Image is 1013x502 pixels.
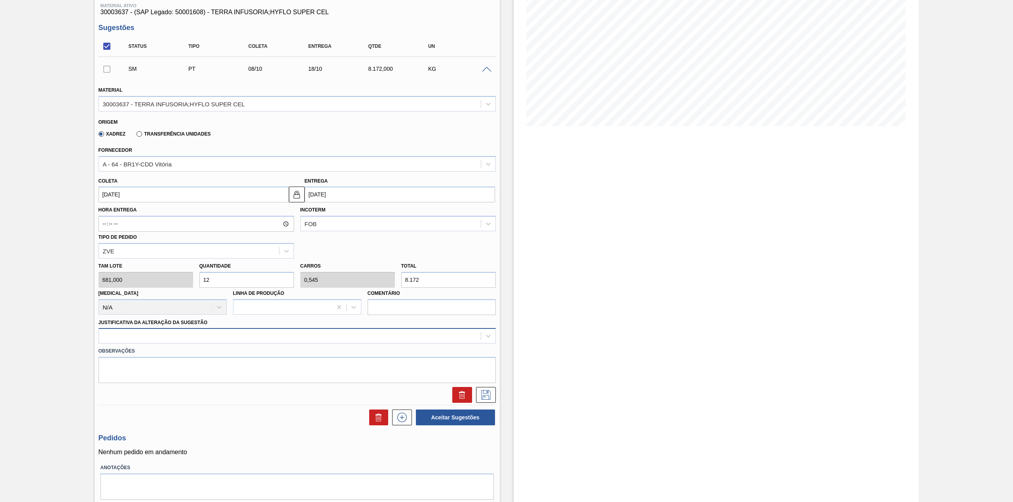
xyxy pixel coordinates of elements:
input: dd/mm/yyyy [305,187,495,202]
label: Anotações [101,462,494,474]
label: Total [401,263,417,269]
div: Excluir Sugestões [365,410,388,425]
label: Entrega [305,178,328,184]
label: Quantidade [199,263,231,269]
div: 18/10/2025 [306,66,375,72]
input: dd/mm/yyyy [99,187,289,202]
label: Comentário [368,288,496,299]
label: Observações [99,345,496,357]
div: FOB [305,221,317,227]
div: Qtde [366,43,434,49]
div: ZVE [103,247,114,254]
div: Aceitar Sugestões [412,409,496,426]
label: Origem [99,119,118,125]
label: Linha de Produção [233,291,285,296]
div: 30003637 - TERRA INFUSORIA;HYFLO SUPER CEL [103,100,245,107]
label: Tam lote [99,260,193,272]
label: [MEDICAL_DATA] [99,291,138,296]
label: Justificativa da Alteração da Sugestão [99,320,208,325]
div: Excluir Sugestão [448,387,472,403]
label: Incoterm [300,207,326,213]
span: Material ativo [101,3,494,8]
div: Coleta [246,43,315,49]
img: locked [292,190,302,199]
h3: Pedidos [99,434,496,442]
label: Fornecedor [99,147,132,153]
div: UN [426,43,495,49]
div: Tipo [186,43,255,49]
div: Salvar Sugestão [472,387,496,403]
label: Hora Entrega [99,204,294,216]
div: Sugestão Manual [127,66,195,72]
label: Tipo de pedido [99,234,137,240]
label: Transferência Unidades [137,131,211,137]
div: 8.172,000 [366,66,434,72]
label: Material [99,87,123,93]
p: Nenhum pedido em andamento [99,449,496,456]
div: Nova sugestão [388,410,412,425]
div: 08/10/2025 [246,66,315,72]
h3: Sugestões [99,24,496,32]
div: Entrega [306,43,375,49]
span: 30003637 - (SAP Legado: 50001608) - TERRA INFUSORIA;HYFLO SUPER CEL [101,9,494,16]
button: locked [289,187,305,202]
div: Pedido de Transferência [186,66,255,72]
label: Xadrez [99,131,126,137]
div: Status [127,43,195,49]
label: Carros [300,263,321,269]
div: A - 64 - BR1Y-CDD Vitória [103,160,172,167]
label: Coleta [99,178,118,184]
button: Aceitar Sugestões [416,410,495,425]
div: KG [426,66,495,72]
